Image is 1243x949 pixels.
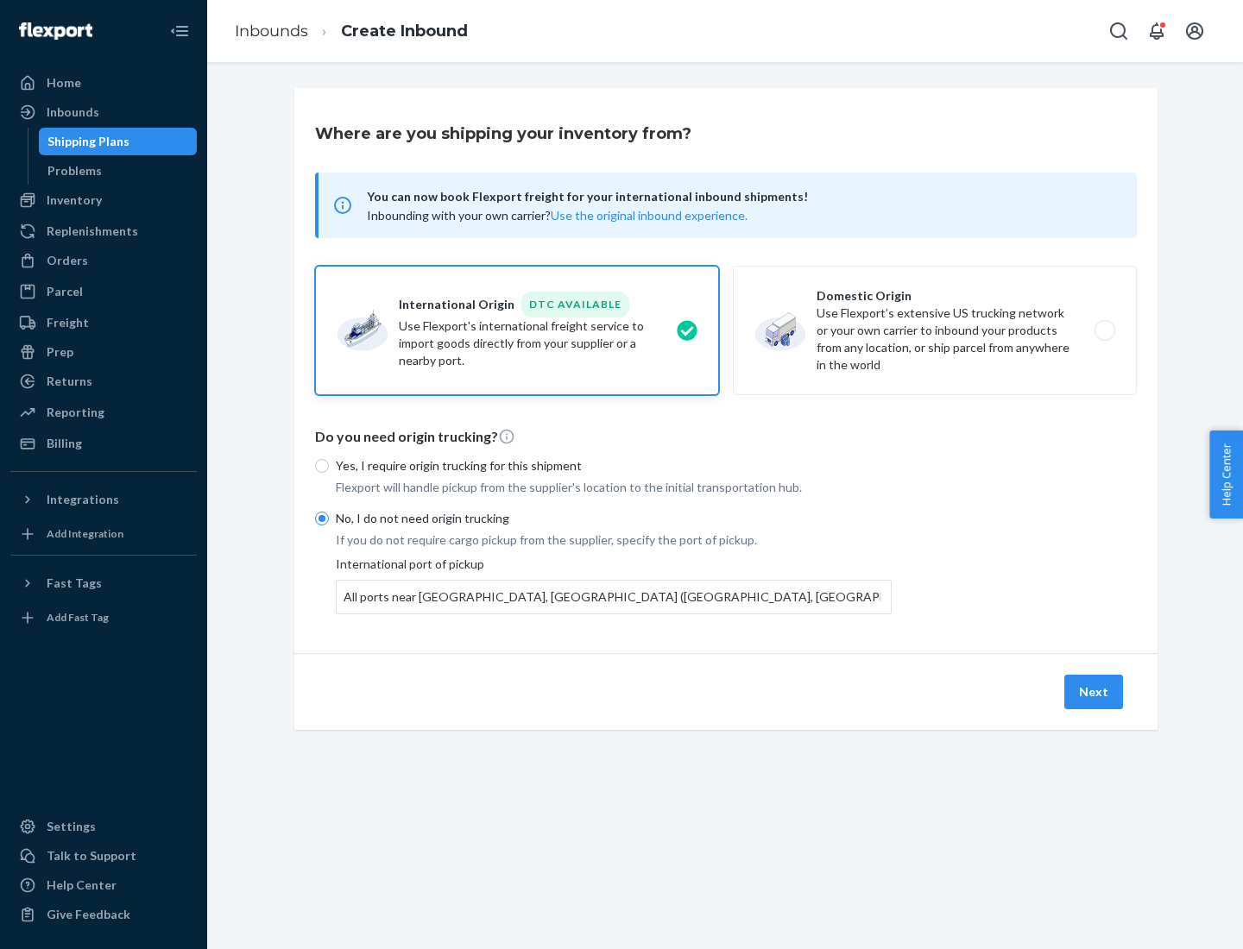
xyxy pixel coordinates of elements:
[47,74,81,91] div: Home
[10,247,197,274] a: Orders
[235,22,308,41] a: Inbounds
[47,192,102,209] div: Inventory
[47,906,130,923] div: Give Feedback
[47,223,138,240] div: Replenishments
[10,813,197,840] a: Settings
[336,556,892,614] div: International port of pickup
[315,512,329,525] input: No, I do not need origin trucking
[162,14,197,48] button: Close Navigation
[1064,675,1123,709] button: Next
[336,531,892,549] p: If you do not require cargo pickup from the supplier, specify the port of pickup.
[47,818,96,835] div: Settings
[47,491,119,508] div: Integrations
[47,877,117,894] div: Help Center
[336,479,892,496] p: Flexport will handle pickup from the supplier's location to the initial transportation hub.
[10,278,197,305] a: Parcel
[1139,14,1174,48] button: Open notifications
[221,6,482,57] ol: breadcrumbs
[47,526,123,541] div: Add Integration
[47,847,136,864] div: Talk to Support
[551,207,748,224] button: Use the original inbound experience.
[367,186,1116,207] span: You can now book Flexport freight for your international inbound shipments!
[10,901,197,928] button: Give Feedback
[10,338,197,366] a: Prep
[47,373,92,390] div: Returns
[39,128,198,155] a: Shipping Plans
[1209,431,1243,518] button: Help Center
[336,510,892,527] p: No, I do not need origin trucking
[10,604,197,632] a: Add Fast Tag
[47,162,102,179] div: Problems
[10,520,197,548] a: Add Integration
[10,69,197,97] a: Home
[47,610,109,625] div: Add Fast Tag
[367,208,748,223] span: Inbounding with your own carrier?
[10,569,197,597] button: Fast Tags
[10,309,197,336] a: Freight
[10,368,197,395] a: Returns
[1177,14,1212,48] button: Open account menu
[10,871,197,899] a: Help Center
[47,404,104,421] div: Reporting
[47,435,82,452] div: Billing
[47,343,73,361] div: Prep
[315,123,691,145] h3: Where are you shipping your inventory from?
[47,133,129,150] div: Shipping Plans
[10,186,197,214] a: Inventory
[10,217,197,245] a: Replenishments
[315,427,1137,447] p: Do you need origin trucking?
[47,575,102,592] div: Fast Tags
[47,104,99,121] div: Inbounds
[10,399,197,426] a: Reporting
[19,22,92,40] img: Flexport logo
[10,98,197,126] a: Inbounds
[39,157,198,185] a: Problems
[47,283,83,300] div: Parcel
[47,314,89,331] div: Freight
[341,22,468,41] a: Create Inbound
[10,430,197,457] a: Billing
[1101,14,1136,48] button: Open Search Box
[47,252,88,269] div: Orders
[336,457,892,474] p: Yes, I require origin trucking for this shipment
[10,842,197,870] a: Talk to Support
[10,486,197,513] button: Integrations
[315,459,329,473] input: Yes, I require origin trucking for this shipment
